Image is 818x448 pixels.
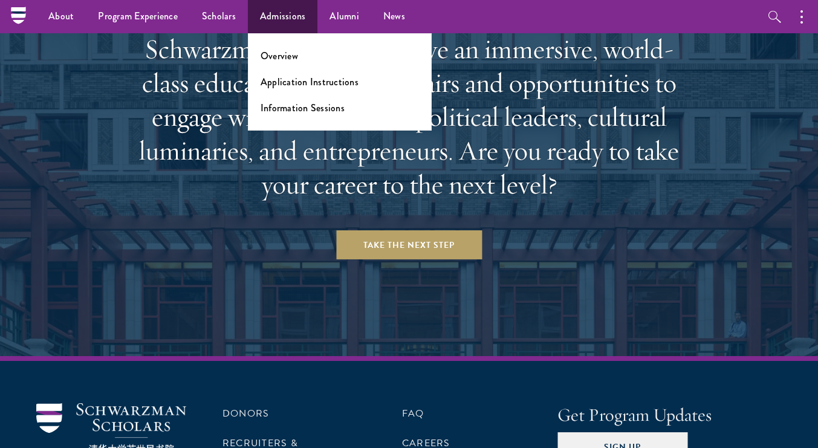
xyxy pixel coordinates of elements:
[261,101,345,115] a: Information Sessions
[261,49,298,63] a: Overview
[402,406,424,421] a: FAQ
[336,230,482,259] a: Take the Next Step
[557,403,782,427] h4: Get Program Updates
[128,32,690,201] h2: Schwarzman Scholars receive an immersive, world-class education in global affairs and opportuniti...
[261,75,359,89] a: Application Instructions
[222,406,269,421] a: Donors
